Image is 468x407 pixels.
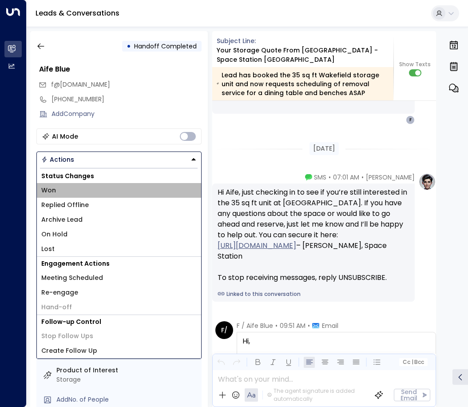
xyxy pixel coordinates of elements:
[322,321,338,330] span: Email
[56,366,198,375] label: Product of Interest
[41,186,56,195] span: Won
[41,288,78,297] span: Re-engage
[52,95,202,104] div: [PHONE_NUMBER]
[280,321,305,330] span: 09:51 AM
[41,156,74,164] div: Actions
[399,358,428,367] button: Cc|Bcc
[134,42,197,51] span: Handoff Completed
[237,321,273,330] span: F / Aife Blue
[127,38,131,54] div: •
[242,336,431,347] div: Hi,
[403,359,424,365] span: Cc Bcc
[39,64,202,75] div: Aife Blue
[314,173,326,182] span: SMS
[41,303,72,312] span: Hand-off
[37,169,201,183] h1: Status Changes
[215,321,233,339] div: F/
[51,80,110,89] span: f@erbridge.co.uk
[41,244,55,254] span: Lost
[361,173,364,182] span: •
[217,46,394,64] div: Your storage quote from [GEOGRAPHIC_DATA] - Space Station [GEOGRAPHIC_DATA]
[399,60,431,68] span: Show Texts
[366,173,415,182] span: [PERSON_NAME]
[51,80,110,89] span: f@[DOMAIN_NAME]
[406,116,415,124] div: F
[308,321,310,330] span: •
[218,240,296,251] a: [URL][DOMAIN_NAME]
[217,71,389,97] div: Lead has booked the 35 sq ft Wakefield storage unit and now requests scheduling of removal servic...
[52,132,78,141] div: AI Mode
[41,230,67,239] span: On Hold
[52,109,202,119] div: AddCompany
[267,387,368,403] div: The agent signature is added automatically
[218,187,410,283] div: Hi Aife, just checking in to see if you’re still interested in the 35 sq ft unit at [GEOGRAPHIC_D...
[56,375,198,384] div: Storage
[418,173,436,191] img: profile-logo.png
[41,273,103,283] span: Meeting Scheduled
[37,257,201,271] h1: Engagement Actions
[329,173,331,182] span: •
[56,395,198,404] div: AddNo. of People
[41,331,93,341] span: Stop Follow Ups
[41,200,89,210] span: Replied Offline
[275,321,278,330] span: •
[37,315,201,329] h1: Follow-up Control
[218,290,410,298] a: Linked to this conversation
[36,152,202,168] div: Button group with a nested menu
[41,215,83,224] span: Archive Lead
[333,173,359,182] span: 07:01 AM
[215,357,226,368] button: Undo
[36,152,202,168] button: Actions
[309,142,339,155] div: [DATE]
[231,357,242,368] button: Redo
[41,346,97,355] span: Create Follow Up
[411,359,413,365] span: |
[36,8,119,18] a: Leads & Conversations
[217,36,256,45] span: Subject Line:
